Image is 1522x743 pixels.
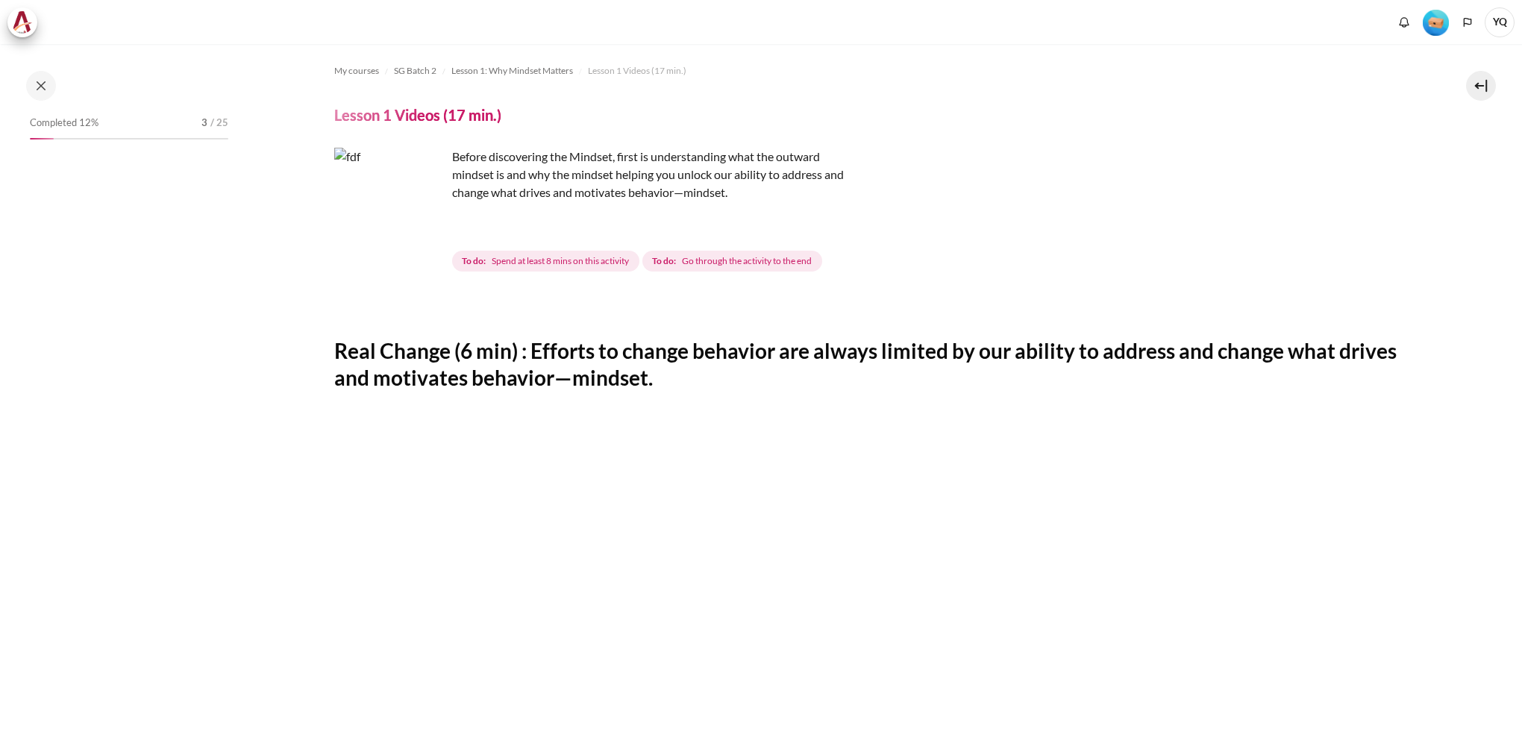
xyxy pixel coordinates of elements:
img: Architeck [12,11,33,34]
span: Lesson 1: Why Mindset Matters [451,64,573,78]
img: Level #1 [1423,10,1449,36]
strong: To do: [462,254,486,268]
a: Lesson 1 Videos (17 min.) [588,62,686,80]
div: Show notification window with no new notifications [1393,11,1415,34]
a: Lesson 1: Why Mindset Matters [451,62,573,80]
span: / 25 [210,116,228,131]
a: SG Batch 2 [394,62,436,80]
img: fdf [334,148,446,260]
span: YQ [1485,7,1515,37]
div: Completion requirements for Lesson 1 Videos (17 min.) [452,248,825,275]
nav: Navigation bar [334,59,1416,83]
span: My courses [334,64,379,78]
span: Lesson 1 Videos (17 min.) [588,64,686,78]
h2: Real Change (6 min) : Efforts to change behavior are always limited by our ability to address and... [334,337,1416,392]
p: Before discovering the Mindset, first is understanding what the outward mindset is and why the mi... [334,148,856,201]
div: Level #1 [1423,8,1449,36]
a: Architeck Architeck [7,7,45,37]
a: Level #1 [1417,8,1455,36]
a: My courses [334,62,379,80]
strong: To do: [652,254,676,268]
span: Spend at least 8 mins on this activity [492,254,629,268]
span: Go through the activity to the end [682,254,812,268]
button: Languages [1456,11,1479,34]
span: SG Batch 2 [394,64,436,78]
span: 3 [201,116,207,131]
div: 12% [30,138,54,139]
h4: Lesson 1 Videos (17 min.) [334,105,501,125]
span: Completed 12% [30,116,98,131]
a: User menu [1485,7,1515,37]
